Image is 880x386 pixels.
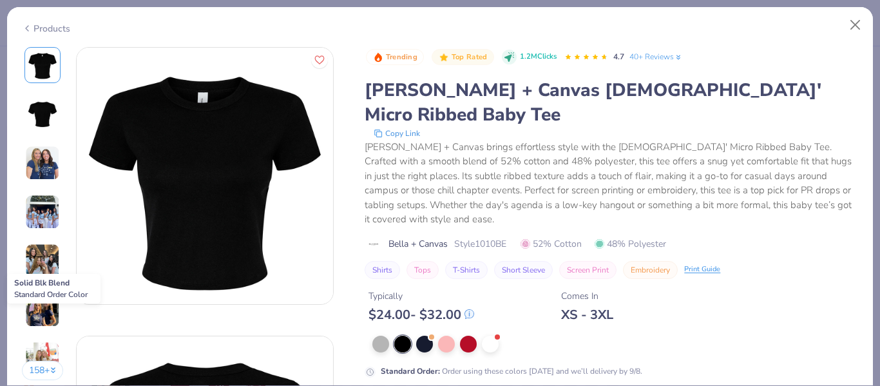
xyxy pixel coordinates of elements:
div: $ 24.00 - $ 32.00 [368,307,474,323]
span: Bella + Canvas [388,237,448,251]
button: Short Sleeve [494,261,553,279]
span: 4.7 [613,52,624,62]
img: Back [27,99,58,130]
img: Trending sort [373,52,383,63]
img: brand logo [365,239,382,249]
div: Print Guide [684,264,720,275]
strong: Standard Order : [381,366,440,376]
button: Badge Button [432,49,493,66]
span: Top Rated [452,53,488,61]
img: User generated content [25,293,60,327]
img: Front [77,48,333,304]
div: [PERSON_NAME] + Canvas brings effortless style with the [DEMOGRAPHIC_DATA]' Micro Ribbed Baby Tee... [365,140,858,227]
button: 158+ [22,361,64,380]
div: Typically [368,289,474,303]
button: copy to clipboard [370,127,424,140]
div: XS - 3XL [561,307,613,323]
button: T-Shirts [445,261,488,279]
button: Badge Button [366,49,424,66]
img: Front [27,50,58,81]
div: [PERSON_NAME] + Canvas [DEMOGRAPHIC_DATA]' Micro Ribbed Baby Tee [365,78,858,127]
img: User generated content [25,244,60,278]
img: User generated content [25,146,60,180]
span: Trending [386,53,417,61]
button: Embroidery [623,261,678,279]
div: Solid Blk Blend [7,274,100,304]
button: Screen Print [559,261,617,279]
a: 40+ Reviews [629,51,683,63]
img: User generated content [25,342,60,376]
button: Like [311,52,328,68]
img: Top Rated sort [439,52,449,63]
span: 48% Polyester [595,237,666,251]
div: Order using these colors [DATE] and we’ll delivery by 9/8. [381,365,642,377]
span: Style 1010BE [454,237,506,251]
span: 52% Cotton [521,237,582,251]
span: 1.2M Clicks [520,52,557,63]
span: Standard Order Color [14,289,88,300]
img: User generated content [25,195,60,229]
div: Products [22,22,70,35]
button: Shirts [365,261,400,279]
button: Close [843,13,868,37]
div: Comes In [561,289,613,303]
button: Tops [407,261,439,279]
div: 4.7 Stars [564,47,608,68]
